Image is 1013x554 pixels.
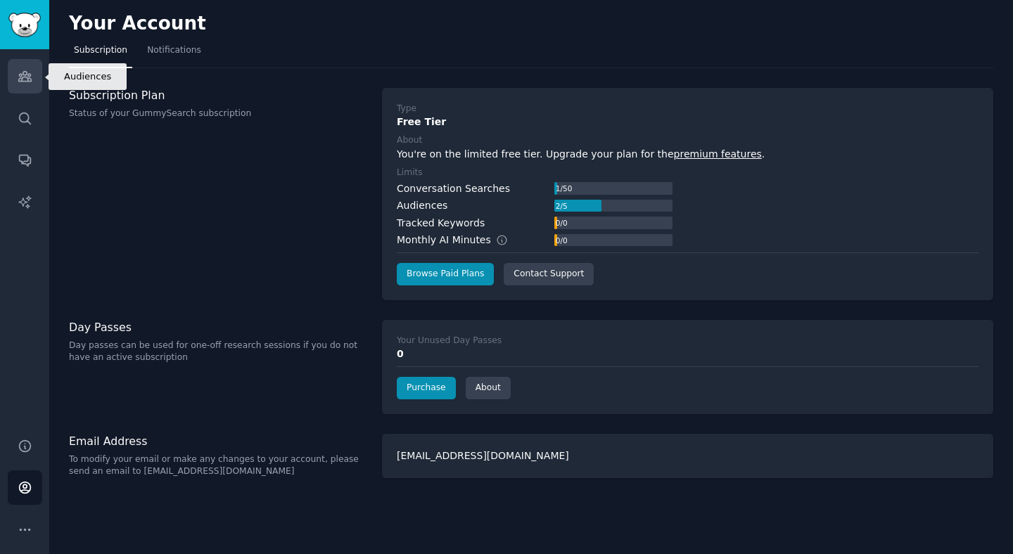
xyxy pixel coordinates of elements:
[674,148,762,160] a: premium features
[69,453,367,478] p: To modify your email or make any changes to your account, please send an email to [EMAIL_ADDRESS]...
[397,147,979,162] div: You're on the limited free tier. Upgrade your plan for the .
[554,217,568,229] div: 0 / 0
[397,263,494,285] a: Browse Paid Plans
[69,13,206,35] h2: Your Account
[69,340,367,364] p: Day passes can be used for one-off research sessions if you do not have an active subscription
[397,377,456,399] a: Purchase
[397,335,502,347] div: Your Unused Day Passes
[397,167,423,179] div: Limits
[74,44,127,57] span: Subscription
[504,263,594,285] a: Contact Support
[397,134,422,147] div: About
[69,434,367,449] h3: Email Address
[554,182,573,195] div: 1 / 50
[397,115,979,129] div: Free Tier
[397,198,447,213] div: Audiences
[397,233,523,247] div: Monthly AI Minutes
[554,200,568,212] div: 2 / 5
[147,44,201,57] span: Notifications
[69,108,367,120] p: Status of your GummySearch subscription
[466,377,511,399] a: About
[397,181,510,196] div: Conversation Searches
[69,39,132,68] a: Subscription
[142,39,206,68] a: Notifications
[69,88,367,103] h3: Subscription Plan
[8,13,41,37] img: GummySearch logo
[397,347,979,361] div: 0
[397,103,416,115] div: Type
[554,234,568,247] div: 0 / 0
[382,434,993,478] div: [EMAIL_ADDRESS][DOMAIN_NAME]
[397,216,485,231] div: Tracked Keywords
[69,320,367,335] h3: Day Passes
